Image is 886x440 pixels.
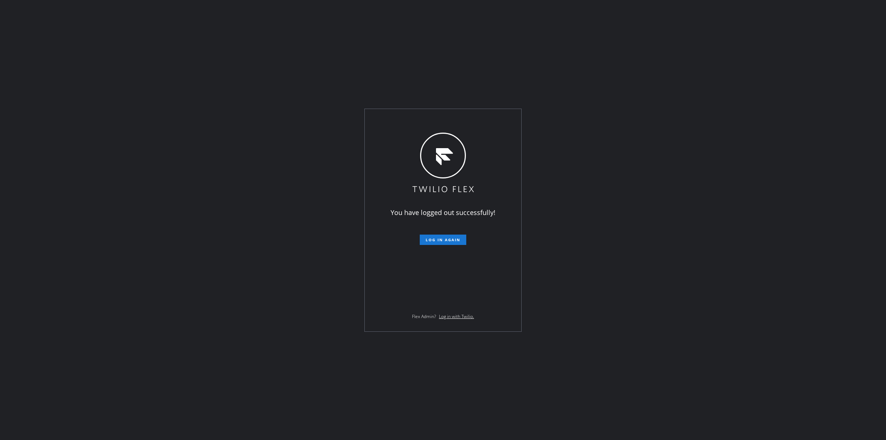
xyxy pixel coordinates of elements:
span: Log in again [426,237,460,242]
button: Log in again [420,235,466,245]
a: Log in with Twilio. [439,313,474,320]
span: You have logged out successfully! [391,208,495,217]
span: Flex Admin? [412,313,436,320]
